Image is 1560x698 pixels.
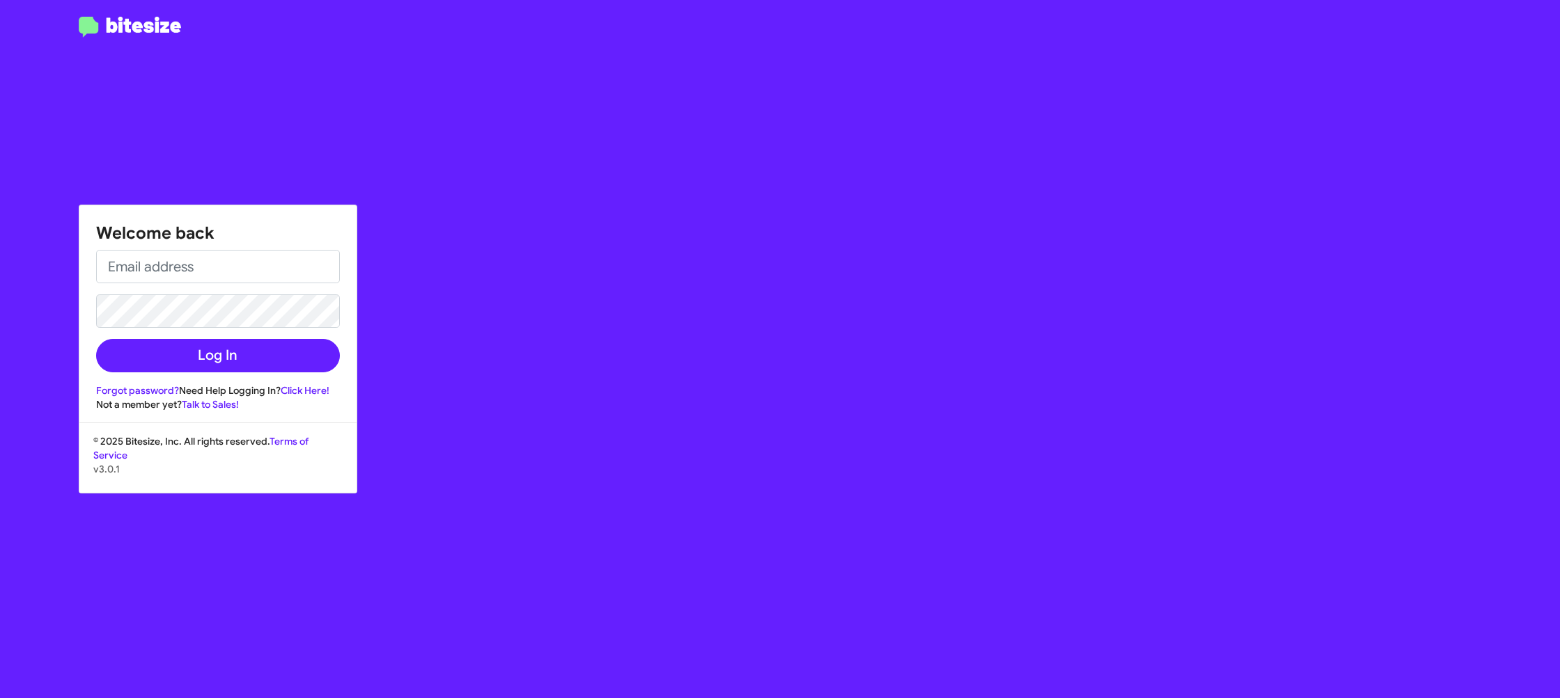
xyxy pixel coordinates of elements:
h1: Welcome back [96,222,340,244]
input: Email address [96,250,340,283]
div: Not a member yet? [96,397,340,411]
a: Click Here! [281,384,329,397]
p: v3.0.1 [93,462,343,476]
button: Log In [96,339,340,372]
div: Need Help Logging In? [96,383,340,397]
div: © 2025 Bitesize, Inc. All rights reserved. [79,434,357,493]
a: Talk to Sales! [182,398,239,411]
a: Forgot password? [96,384,179,397]
a: Terms of Service [93,435,309,461]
